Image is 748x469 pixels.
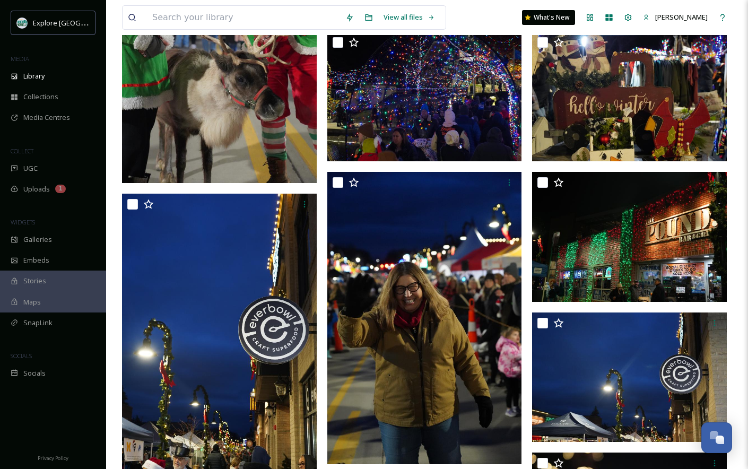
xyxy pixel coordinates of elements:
[23,297,41,307] span: Maps
[23,112,70,123] span: Media Centres
[638,7,713,28] a: [PERSON_NAME]
[38,451,68,464] a: Privacy Policy
[532,172,727,302] img: BrightonHolidayGlow-SusanP-2024 (30).JPG
[327,172,522,464] img: BrightonHolidayGlow-SusanP-2024 (52).JPG
[23,255,49,265] span: Embeds
[17,18,28,28] img: 67e7af72-b6c8-455a-acf8-98e6fe1b68aa.avif
[23,276,46,286] span: Stories
[23,368,46,378] span: Socials
[532,31,727,161] img: BrightonHolidayGlow-SusanP-2024 (61).JPG
[23,234,52,245] span: Galleries
[55,185,66,193] div: 1
[378,7,440,28] a: View all files
[11,218,35,226] span: WIDGETS
[23,318,53,328] span: SnapLink
[655,12,708,22] span: [PERSON_NAME]
[23,71,45,81] span: Library
[11,55,29,63] span: MEDIA
[11,147,33,155] span: COLLECT
[532,312,727,442] img: BrightonHolidayGlow-SusanP-2024 (54).JPG
[522,10,575,25] a: What's New
[23,184,50,194] span: Uploads
[327,31,522,161] img: BrightonHolidayGlow-SusanP-2024 (58).JPG
[11,352,32,360] span: SOCIALS
[147,6,340,29] input: Search your library
[38,455,68,462] span: Privacy Policy
[33,18,179,28] span: Explore [GEOGRAPHIC_DATA][PERSON_NAME]
[701,422,732,453] button: Open Chat
[23,92,58,102] span: Collections
[23,163,38,173] span: UGC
